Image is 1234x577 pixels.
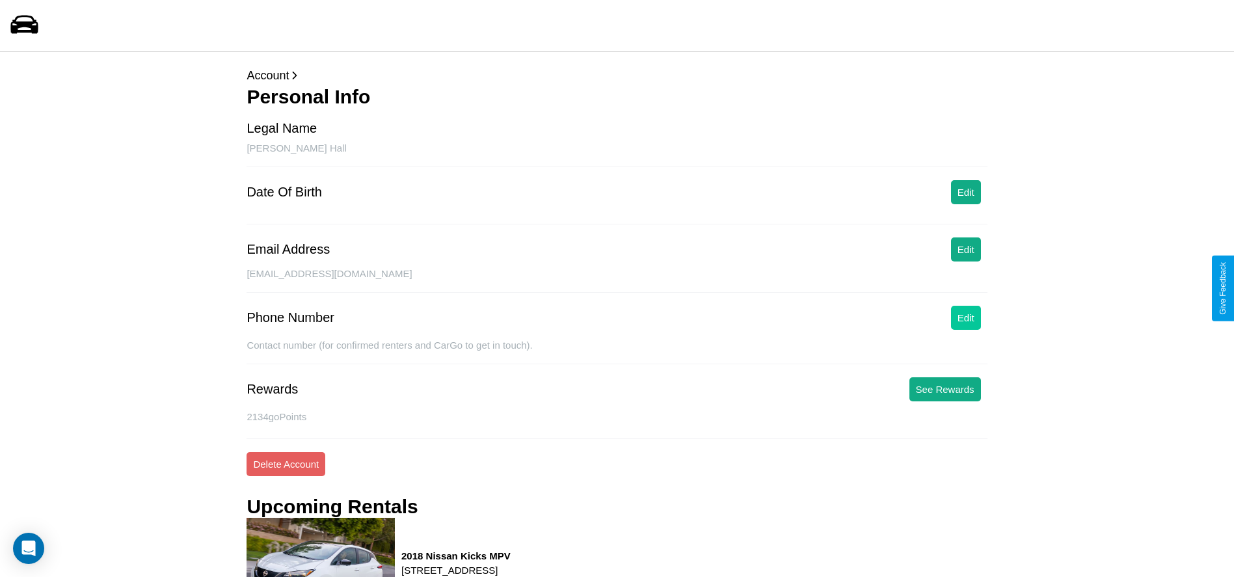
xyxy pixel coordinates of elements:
[951,306,981,330] button: Edit
[1218,262,1227,315] div: Give Feedback
[13,533,44,564] div: Open Intercom Messenger
[247,452,325,476] button: Delete Account
[247,408,987,425] p: 2134 goPoints
[247,242,330,257] div: Email Address
[247,382,298,397] div: Rewards
[247,142,987,167] div: [PERSON_NAME] Hall
[247,86,987,108] h3: Personal Info
[247,185,322,200] div: Date Of Birth
[951,180,981,204] button: Edit
[401,550,511,561] h3: 2018 Nissan Kicks MPV
[247,310,334,325] div: Phone Number
[247,268,987,293] div: [EMAIL_ADDRESS][DOMAIN_NAME]
[247,121,317,136] div: Legal Name
[951,237,981,262] button: Edit
[247,65,987,86] p: Account
[909,377,981,401] button: See Rewards
[247,496,418,518] h3: Upcoming Rentals
[247,340,987,364] div: Contact number (for confirmed renters and CarGo to get in touch).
